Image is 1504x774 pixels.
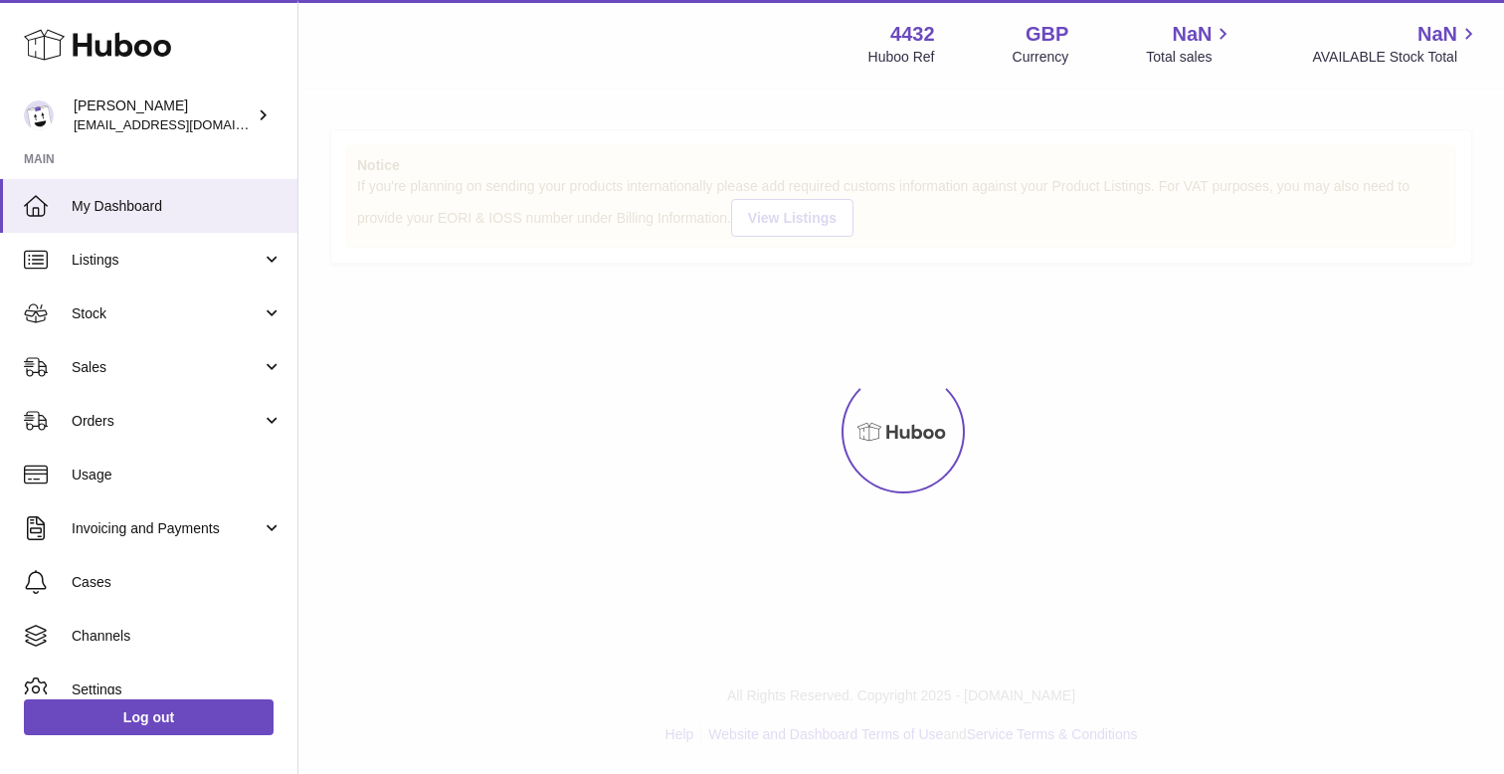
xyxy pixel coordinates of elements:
span: Stock [72,304,262,323]
a: Log out [24,699,274,735]
strong: GBP [1026,21,1068,48]
span: Channels [72,627,282,646]
span: AVAILABLE Stock Total [1312,48,1480,67]
a: NaN Total sales [1146,21,1234,67]
img: internalAdmin-4432@internal.huboo.com [24,100,54,130]
div: Currency [1013,48,1069,67]
span: Sales [72,358,262,377]
div: Huboo Ref [868,48,935,67]
strong: 4432 [890,21,935,48]
span: [EMAIL_ADDRESS][DOMAIN_NAME] [74,116,292,132]
span: NaN [1172,21,1212,48]
a: NaN AVAILABLE Stock Total [1312,21,1480,67]
span: Usage [72,466,282,484]
span: Settings [72,680,282,699]
span: NaN [1417,21,1457,48]
span: Total sales [1146,48,1234,67]
span: Listings [72,251,262,270]
div: [PERSON_NAME] [74,97,253,134]
span: My Dashboard [72,197,282,216]
span: Cases [72,573,282,592]
span: Orders [72,412,262,431]
span: Invoicing and Payments [72,519,262,538]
